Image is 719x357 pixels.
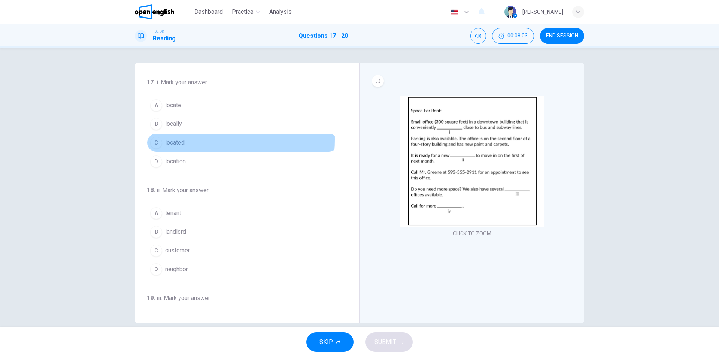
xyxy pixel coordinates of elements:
[165,138,185,147] span: located
[147,260,338,279] button: Dneighbor
[507,33,528,39] span: 00:08:03
[150,99,162,111] div: A
[269,7,292,16] span: Analysis
[150,263,162,275] div: D
[157,187,209,194] span: ii. Mark your answer
[400,96,544,227] img: undefined
[150,155,162,167] div: D
[157,294,210,302] span: iii. Mark your answer
[372,75,384,87] button: EXPAND
[135,4,174,19] img: OpenEnglish logo
[147,204,338,223] button: Atenant
[232,7,254,16] span: Practice
[165,246,190,255] span: customer
[165,209,181,218] span: tenant
[492,28,534,44] button: 00:08:03
[150,118,162,130] div: B
[147,115,338,133] button: Blocally
[165,119,182,128] span: locally
[135,4,191,19] a: OpenEnglish logo
[298,31,348,40] h1: Questions 17 - 20
[147,96,338,115] button: Alocate
[157,79,207,86] span: i. Mark your answer
[266,5,295,19] button: Analysis
[492,28,534,44] div: Hide
[165,227,186,236] span: landlord
[153,34,176,43] h1: Reading
[306,332,354,352] button: SKIP
[522,7,563,16] div: [PERSON_NAME]
[194,7,223,16] span: Dashboard
[470,28,486,44] div: Mute
[147,152,338,171] button: Dlocation
[165,265,188,274] span: neighbor
[150,137,162,149] div: C
[546,33,578,39] span: END SESSION
[147,187,155,194] span: 18 .
[450,9,459,15] img: en
[450,228,494,239] button: CLICK TO ZOOM
[147,241,338,260] button: Ccustomer
[191,5,226,19] button: Dashboard
[504,6,516,18] img: Profile picture
[147,133,338,152] button: Clocated
[150,226,162,238] div: B
[153,29,164,34] span: TOEIC®
[165,157,186,166] span: location
[165,101,181,110] span: locate
[319,337,333,347] span: SKIP
[147,79,155,86] span: 17 .
[540,28,584,44] button: END SESSION
[147,294,155,302] span: 19 .
[229,5,263,19] button: Practice
[147,223,338,241] button: Blandlord
[150,245,162,257] div: C
[150,207,162,219] div: A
